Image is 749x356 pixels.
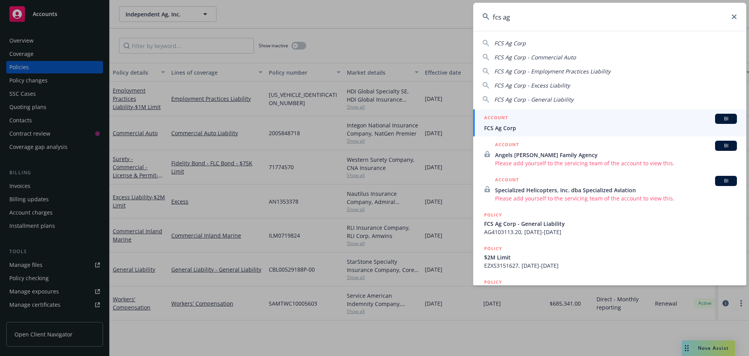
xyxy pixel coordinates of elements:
[484,253,737,261] span: $2M Limit
[495,141,519,150] h5: ACCOUNT
[473,136,746,172] a: ACCOUNTBIAngels [PERSON_NAME] Family AgencyPlease add yourself to the servicing team of the accou...
[495,151,737,159] span: Angels [PERSON_NAME] Family Agency
[495,159,737,167] span: Please add yourself to the servicing team of the account to view this.
[473,240,746,274] a: POLICY$2M LimitEZXS3151627, [DATE]-[DATE]
[718,115,734,122] span: BI
[484,228,737,236] span: AG4103113.20, [DATE]-[DATE]
[473,207,746,240] a: POLICYFCS Ag Corp - General LiabilityAG4103113.20, [DATE]-[DATE]
[718,177,734,184] span: BI
[494,68,611,75] span: FCS Ag Corp - Employment Practices Liability
[484,261,737,270] span: EZXS3151627, [DATE]-[DATE]
[473,274,746,308] a: POLICY
[495,194,737,202] span: Please add yourself to the servicing team of the account to view this.
[495,186,737,194] span: Specialized Helicopters, Inc. dba Specialized Aviation
[495,176,519,185] h5: ACCOUNT
[484,245,502,252] h5: POLICY
[473,3,746,31] input: Search...
[494,39,526,47] span: FCS Ag Corp
[484,278,502,286] h5: POLICY
[473,172,746,207] a: ACCOUNTBISpecialized Helicopters, Inc. dba Specialized AviationPlease add yourself to the servici...
[484,220,737,228] span: FCS Ag Corp - General Liability
[484,211,502,219] h5: POLICY
[494,82,570,89] span: FCS Ag Corp - Excess Liability
[494,96,573,103] span: FCS Ag Corp - General Liability
[484,124,737,132] span: FCS Ag Corp
[494,54,576,61] span: FCS Ag Corp - Commercial Auto
[484,114,508,123] h5: ACCOUNT
[473,109,746,136] a: ACCOUNTBIFCS Ag Corp
[718,142,734,149] span: BI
